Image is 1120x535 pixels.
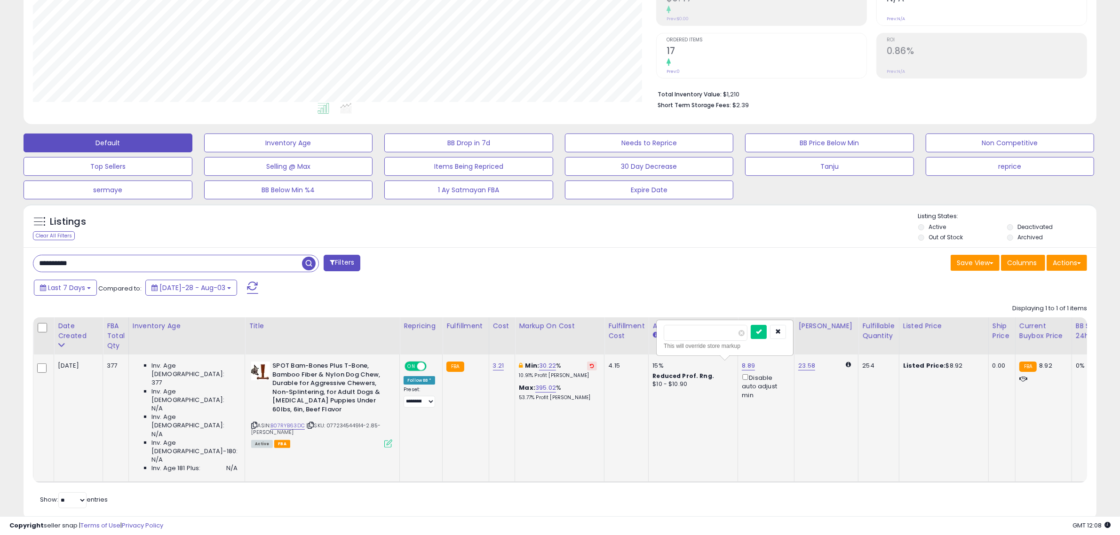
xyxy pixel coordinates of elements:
[151,439,238,456] span: Inv. Age [DEMOGRAPHIC_DATA]-180:
[951,255,1000,271] button: Save View
[251,362,392,447] div: ASIN:
[24,134,192,152] button: Default
[251,362,270,380] img: 4112HQOVRGL._SL40_.jpg
[652,321,734,331] div: Amazon Fees
[151,430,163,439] span: N/A
[1072,521,1111,530] span: 2025-08-12 12:08 GMT
[9,521,163,530] div: seller snap | |
[887,46,1087,58] h2: 0.86%
[24,181,192,199] button: sermaye
[515,317,604,354] th: The percentage added to the cost of goods (COGS) that forms the calculator for Min & Max prices.
[658,101,731,109] b: Short Term Storage Fees:
[519,372,597,379] p: 10.91% Profit [PERSON_NAME]
[151,362,238,378] span: Inv. Age [DEMOGRAPHIC_DATA]:
[33,231,75,240] div: Clear All Filters
[493,361,504,370] a: 3.21
[519,321,600,331] div: Markup on Cost
[1076,321,1110,341] div: BB Share 24h.
[519,362,597,379] div: %
[122,521,163,530] a: Privacy Policy
[446,362,464,372] small: FBA
[1012,304,1087,313] div: Displaying 1 to 1 of 1 items
[742,361,755,370] a: 8.89
[204,134,373,152] button: Inventory Age
[658,88,1080,99] li: $1,210
[446,321,485,331] div: Fulfillment
[50,215,86,228] h5: Listings
[929,233,963,241] label: Out of Stock
[251,422,381,436] span: | SKU: 077234544914-2.85-[PERSON_NAME]
[226,464,238,472] span: N/A
[133,321,241,331] div: Inventory Age
[1019,362,1037,372] small: FBA
[658,90,722,98] b: Total Inventory Value:
[798,321,854,331] div: [PERSON_NAME]
[204,181,373,199] button: BB Below Min %4
[745,157,914,176] button: Tanju
[98,284,142,293] span: Compared to:
[1047,255,1087,271] button: Actions
[887,38,1087,43] span: ROI
[519,383,535,392] b: Max:
[519,394,597,401] p: 53.77% Profit [PERSON_NAME]
[652,362,731,370] div: 15%
[1007,258,1037,267] span: Columns
[652,372,714,380] b: Reduced Prof. Rng.
[151,456,163,464] span: N/A
[272,362,387,416] b: SPOT Bam-Bones Plus T-Bone, Bamboo Fiber & Nylon Dog Chew, Durable for Aggressive Chewers, Non-Sp...
[667,69,680,74] small: Prev: 0
[425,362,440,370] span: OFF
[565,157,734,176] button: 30 Day Decrease
[1001,255,1045,271] button: Columns
[742,372,787,400] div: Disable auto adjust min
[404,321,438,331] div: Repricing
[525,361,540,370] b: Min:
[384,157,553,176] button: Items Being Repriced
[862,362,891,370] div: 254
[903,362,981,370] div: $8.92
[151,404,163,413] span: N/A
[667,46,866,58] h2: 17
[107,321,125,351] div: FBA Total Qty
[887,69,905,74] small: Prev: N/A
[405,362,417,370] span: ON
[1017,223,1053,231] label: Deactivated
[1017,233,1043,241] label: Archived
[1076,362,1107,370] div: 0%
[903,361,946,370] b: Listed Price:
[34,280,97,296] button: Last 7 Days
[151,464,201,472] span: Inv. Age 181 Plus:
[384,181,553,199] button: 1 Ay Satmayan FBA
[608,321,644,341] div: Fulfillment Cost
[539,361,556,370] a: 30.22
[918,212,1096,221] p: Listing States:
[745,134,914,152] button: BB Price Below Min
[48,283,85,292] span: Last 7 Days
[926,157,1095,176] button: reprice
[903,321,985,331] div: Listed Price
[151,413,238,430] span: Inv. Age [DEMOGRAPHIC_DATA]:
[565,134,734,152] button: Needs to Reprice
[384,134,553,152] button: BB Drop in 7d
[667,38,866,43] span: Ordered Items
[926,134,1095,152] button: Non Competitive
[145,280,237,296] button: [DATE]-28 - Aug-03
[404,386,435,408] div: Preset:
[159,283,225,292] span: [DATE]-28 - Aug-03
[404,376,435,385] div: Follow BB *
[24,157,192,176] button: Top Sellers
[274,440,290,448] span: FBA
[58,362,95,370] div: [DATE]
[151,378,162,387] span: 377
[929,223,946,231] label: Active
[9,521,44,530] strong: Copyright
[270,422,305,430] a: B07RYB63DC
[993,321,1011,341] div: Ship Price
[664,341,786,351] div: This will override store markup
[535,383,556,393] a: 395.02
[1019,321,1068,341] div: Current Buybox Price
[324,255,360,271] button: Filters
[652,380,731,388] div: $10 - $10.90
[204,157,373,176] button: Selling @ Max
[151,387,238,404] span: Inv. Age [DEMOGRAPHIC_DATA]:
